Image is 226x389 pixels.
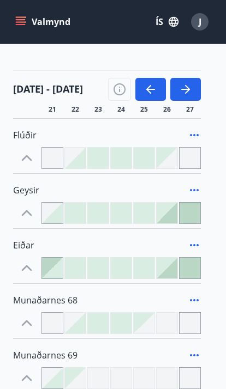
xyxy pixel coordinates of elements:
span: 24 [117,105,125,114]
button: ÍS [150,12,185,32]
button: J [187,9,213,35]
span: Geysir [13,184,39,196]
span: 22 [72,105,79,114]
button: menu [13,12,75,32]
span: Munaðarnes 69 [13,349,78,361]
span: Flúðir [13,129,37,141]
span: 27 [186,105,194,114]
span: 25 [140,105,148,114]
span: J [199,16,201,28]
span: 21 [49,105,56,114]
span: 26 [163,105,171,114]
span: Eiðar [13,239,34,251]
span: 23 [94,105,102,114]
span: Munaðarnes 68 [13,294,78,306]
h4: [DATE] - [DATE] [13,82,83,96]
